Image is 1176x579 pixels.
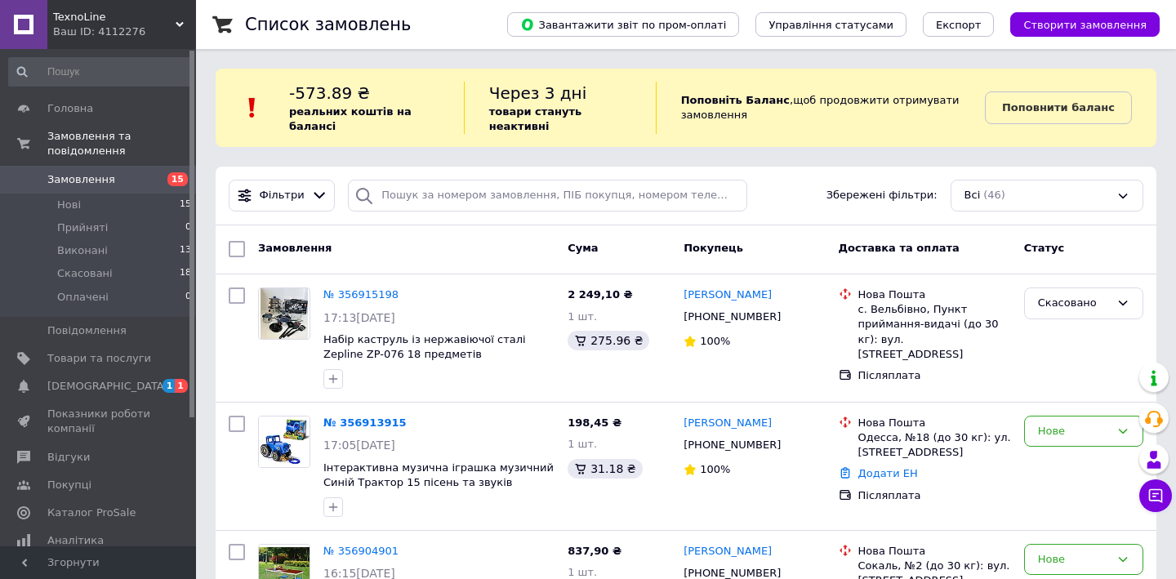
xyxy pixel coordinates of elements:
[656,82,985,134] div: , щоб продовжити отримувати замовлення
[53,24,196,39] div: Ваш ID: 4112276
[568,242,598,254] span: Cума
[47,129,196,158] span: Замовлення та повідомлення
[858,544,1011,559] div: Нова Пошта
[289,105,412,132] b: реальних коштів на балансі
[53,10,176,24] span: TexnoLine
[47,450,90,465] span: Відгуки
[826,188,938,203] span: Збережені фільтри:
[568,459,642,479] div: 31.18 ₴
[507,12,739,37] button: Завантажити звіт по пром-оплаті
[568,545,621,557] span: 837,90 ₴
[1038,423,1110,440] div: Нове
[858,287,1011,302] div: Нова Пошта
[681,94,790,106] b: Поповніть Баланс
[47,533,104,548] span: Аналітика
[175,379,188,393] span: 1
[57,243,108,258] span: Виконані
[1139,479,1172,512] button: Чат з покупцем
[994,18,1160,30] a: Створити замовлення
[258,287,310,340] a: Фото товару
[839,242,960,254] span: Доставка та оплата
[858,416,1011,430] div: Нова Пошта
[47,101,93,116] span: Головна
[323,311,395,324] span: 17:13[DATE]
[858,430,1011,460] div: Одесса, №18 (до 30 кг): ул. [STREET_ADDRESS]
[684,544,772,559] a: [PERSON_NAME]
[8,57,193,87] input: Пошук
[47,351,151,366] span: Товари та послуги
[768,19,893,31] span: Управління статусами
[858,302,1011,362] div: с. Вельбівно, Пункт приймання-видачі (до 30 кг): вул. [STREET_ADDRESS]
[684,242,743,254] span: Покупець
[323,333,526,361] a: Набір каструль із нержавіючої сталі Zepline ZP-076 18 предметів
[47,323,127,338] span: Повідомлення
[323,461,554,489] a: Інтерактивна музична іграшка музичний Синій Трактор 15 пісень та звуків
[680,434,784,456] div: [PHONE_NUMBER]
[47,407,151,436] span: Показники роботи компанії
[57,290,109,305] span: Оплачені
[1002,101,1115,114] b: Поповнити баланс
[858,488,1011,503] div: Післяплата
[755,12,906,37] button: Управління статусами
[1038,295,1110,312] div: Скасовано
[568,310,597,323] span: 1 шт.
[167,172,188,186] span: 15
[163,379,176,393] span: 1
[520,17,726,32] span: Завантажити звіт по пром-оплаті
[245,15,411,34] h1: Список замовлень
[323,545,399,557] a: № 356904901
[348,180,747,212] input: Пошук за номером замовлення, ПІБ покупця, номером телефону, Email, номером накладної
[700,335,730,347] span: 100%
[261,288,309,339] img: Фото товару
[684,416,772,431] a: [PERSON_NAME]
[323,439,395,452] span: 17:05[DATE]
[680,306,784,327] div: [PHONE_NUMBER]
[936,19,982,31] span: Експорт
[47,478,91,492] span: Покупці
[568,331,649,350] div: 275.96 ₴
[858,368,1011,383] div: Післяплата
[323,416,407,429] a: № 356913915
[983,189,1005,201] span: (46)
[258,242,332,254] span: Замовлення
[684,287,772,303] a: [PERSON_NAME]
[258,416,310,468] a: Фото товару
[185,290,191,305] span: 0
[47,506,136,520] span: Каталог ProSale
[1024,242,1065,254] span: Статус
[489,105,582,132] b: товари стануть неактивні
[289,83,370,103] span: -573.89 ₴
[260,188,305,203] span: Фільтри
[47,172,115,187] span: Замовлення
[1038,551,1110,568] div: Нове
[57,198,81,212] span: Нові
[180,243,191,258] span: 13
[1023,19,1147,31] span: Створити замовлення
[568,416,621,429] span: 198,45 ₴
[964,188,981,203] span: Всі
[568,288,632,301] span: 2 249,10 ₴
[1010,12,1160,37] button: Створити замовлення
[923,12,995,37] button: Експорт
[568,438,597,450] span: 1 шт.
[185,220,191,235] span: 0
[323,288,399,301] a: № 356915198
[985,91,1132,124] a: Поповнити баланс
[240,96,265,120] img: :exclamation:
[57,266,113,281] span: Скасовані
[57,220,108,235] span: Прийняті
[259,416,310,467] img: Фото товару
[700,463,730,475] span: 100%
[568,566,597,578] span: 1 шт.
[180,266,191,281] span: 18
[180,198,191,212] span: 15
[858,467,918,479] a: Додати ЕН
[47,379,168,394] span: [DEMOGRAPHIC_DATA]
[489,83,587,103] span: Через 3 дні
